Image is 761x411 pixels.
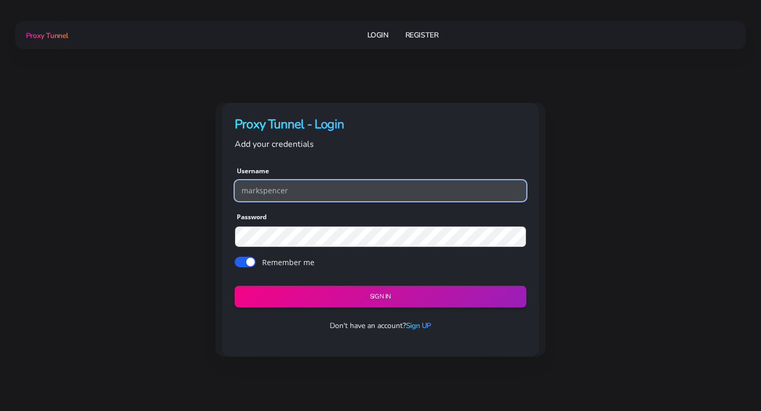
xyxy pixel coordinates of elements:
[262,257,314,268] label: Remember me
[405,25,439,45] a: Register
[26,31,68,41] span: Proxy Tunnel
[235,137,526,151] p: Add your credentials
[237,166,269,176] label: Username
[605,238,748,398] iframe: Webchat Widget
[235,116,526,133] h4: Proxy Tunnel - Login
[237,212,267,222] label: Password
[235,286,526,307] button: Sign in
[226,320,535,331] p: Don't have an account?
[406,321,431,331] a: Sign UP
[24,27,68,44] a: Proxy Tunnel
[367,25,388,45] a: Login
[235,180,526,201] input: Username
